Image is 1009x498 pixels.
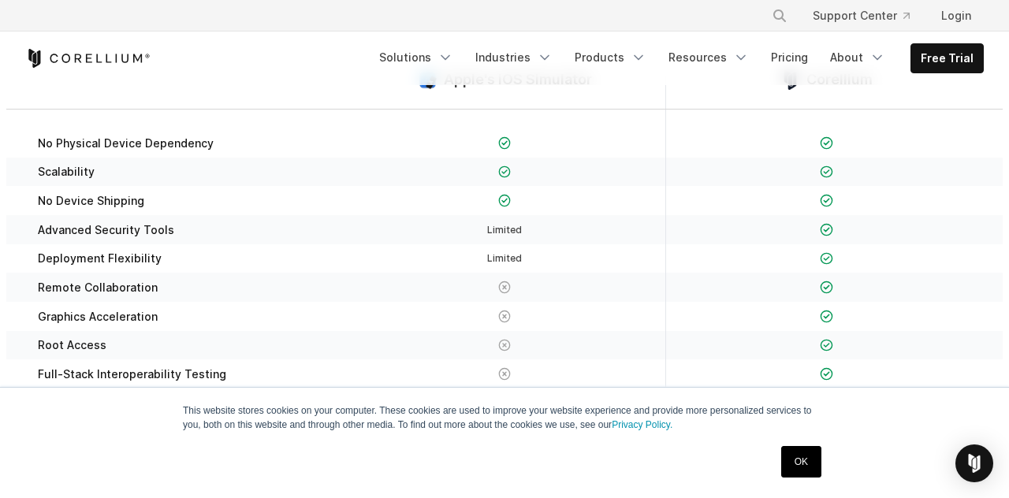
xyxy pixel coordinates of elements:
a: Pricing [761,43,817,72]
button: Search [765,2,794,30]
a: Solutions [370,43,463,72]
span: Deployment Flexibility [38,251,162,266]
span: Advanced Security Tools [38,223,174,237]
div: Navigation Menu [370,43,984,73]
img: Checkmark [820,136,833,150]
span: No Device Shipping [38,194,144,208]
span: No Physical Device Dependency [38,136,214,151]
a: Login [929,2,984,30]
img: X [498,367,512,381]
a: Privacy Policy. [612,419,672,430]
img: Checkmark [820,281,833,294]
div: Open Intercom Messenger [955,444,993,482]
img: Checkmark [498,136,512,150]
div: Navigation Menu [753,2,984,30]
p: This website stores cookies on your computer. These cookies are used to improve your website expe... [183,403,826,432]
a: Support Center [800,2,922,30]
img: Checkmark [820,194,833,207]
img: X [498,339,512,352]
span: Graphics Acceleration [38,310,158,324]
img: Checkmark [820,310,833,323]
img: Checkmark [820,223,833,236]
span: Full-Stack Interoperability Testing [38,367,226,381]
img: Checkmark [820,367,833,381]
span: Root Access [38,338,106,352]
a: OK [781,446,821,478]
span: Remote Collaboration [38,281,158,295]
span: Limited [487,224,522,236]
a: About [821,43,895,72]
img: Checkmark [820,165,833,179]
span: Scalability [38,165,95,179]
a: Products [565,43,656,72]
img: Checkmark [498,165,512,179]
span: Limited [487,252,522,264]
img: Checkmark [498,194,512,207]
a: Free Trial [911,44,983,72]
a: Corellium Home [25,49,151,68]
img: X [498,281,512,294]
a: Industries [466,43,562,72]
img: Checkmark [820,339,833,352]
img: Checkmark [820,252,833,266]
img: X [498,310,512,323]
a: Resources [659,43,758,72]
